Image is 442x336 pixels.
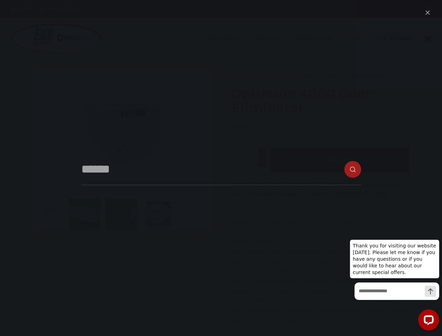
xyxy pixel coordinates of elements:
a: Our Reviews [372,17,416,59]
em: Vaportek products offered for sale by Prevsol/Bed Bug Heat Doctor are not available for export ou... [232,181,401,198]
p: All-natural adjustable odor control machine for continuous freshening or elimination of unwanted ... [232,208,409,227]
a: Odor Elimination [250,71,297,78]
iframe: LiveChat chat widget [344,233,442,336]
span: $ [232,123,235,130]
bdi: 298.00 [232,123,253,130]
button: Search [426,6,432,12]
a: View full-screen image gallery [190,77,204,91]
a: Information [292,17,343,59]
img: Prevsol/Bed Bug Heat Doctor [10,23,102,54]
input: Product quantity [232,148,267,167]
img: Optimum 4000 Odor Eliminator - Image 2 [69,198,101,230]
button: Add to cart [270,148,409,173]
img: Optimum 4000 Odor Eliminator - Image 3 [106,198,137,230]
a: Industries [203,17,250,59]
nav: Breadcrumb [232,70,409,80]
a: About Us [250,17,291,59]
nav: Primary [203,17,416,59]
p: Model 90-4000 The Optimum 4000 industrial odor eliminator machine offers a safe, pleasant option ... [232,237,409,325]
a: Shop [343,17,372,59]
img: Optimum 4000 Odor Eliminator - Image 4 [142,198,174,230]
h1: Optimum 4000 Odor Eliminator [232,87,409,115]
a: Home [232,71,248,78]
img: Optimum 4000 Odor Eliminator [33,198,64,230]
